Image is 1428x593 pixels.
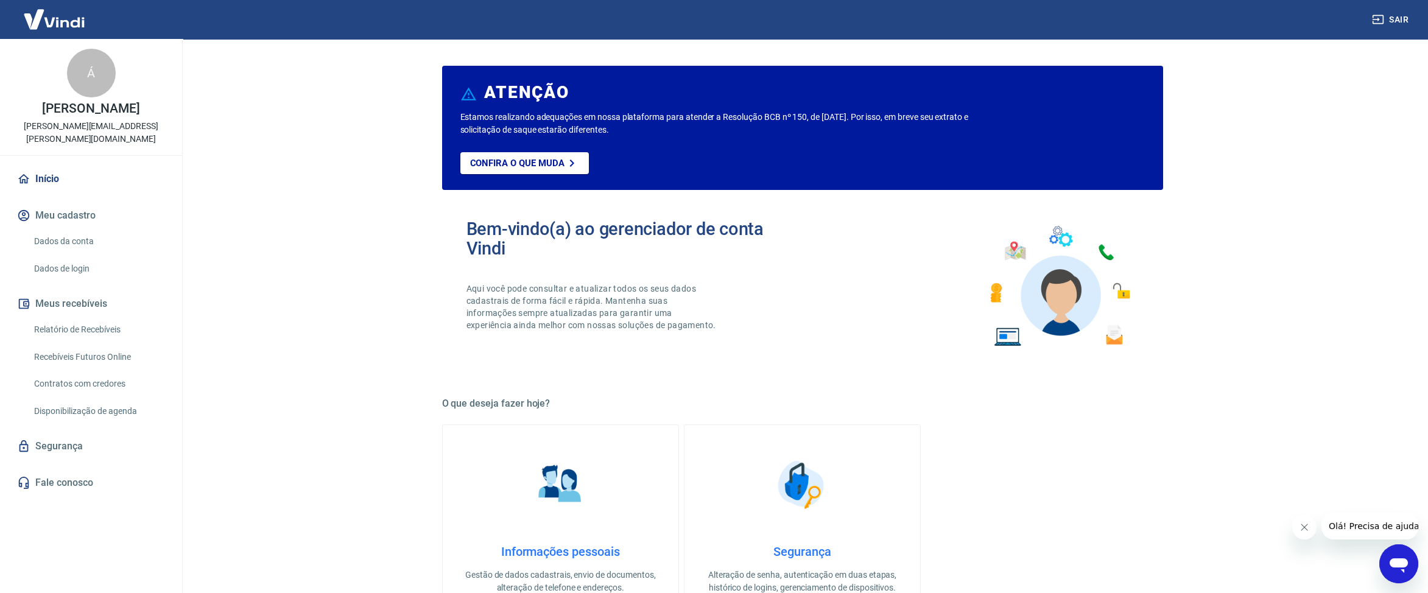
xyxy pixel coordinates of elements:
a: Dados da conta [29,229,167,254]
a: Início [15,166,167,192]
p: [PERSON_NAME][EMAIL_ADDRESS][PERSON_NAME][DOMAIN_NAME] [10,120,172,146]
button: Meus recebíveis [15,290,167,317]
a: Segurança [15,433,167,460]
img: Imagem de um avatar masculino com diversos icones exemplificando as funcionalidades do gerenciado... [979,219,1139,354]
a: Disponibilização de agenda [29,399,167,424]
a: Confira o que muda [460,152,589,174]
a: Fale conosco [15,469,167,496]
button: Sair [1370,9,1413,31]
a: Recebíveis Futuros Online [29,345,167,370]
span: Olá! Precisa de ajuda? [7,9,102,18]
p: Confira o que muda [470,158,565,169]
img: Informações pessoais [530,454,591,515]
iframe: Botão para abrir a janela de mensagens [1379,544,1418,583]
h5: O que deseja fazer hoje? [442,398,1163,410]
a: Contratos com credores [29,371,167,396]
img: Segurança [772,454,832,515]
button: Meu cadastro [15,202,167,229]
h6: ATENÇÃO [484,86,569,99]
iframe: Mensagem da empresa [1321,513,1418,539]
a: Relatório de Recebíveis [29,317,167,342]
h4: Segurança [704,544,901,559]
h4: Informações pessoais [462,544,659,559]
p: Aqui você pode consultar e atualizar todos os seus dados cadastrais de forma fácil e rápida. Mant... [466,282,719,331]
p: Estamos realizando adequações em nossa plataforma para atender a Resolução BCB nº 150, de [DATE].... [460,111,1008,136]
div: Á [67,49,116,97]
iframe: Fechar mensagem [1292,515,1317,539]
p: [PERSON_NAME] [42,102,139,115]
img: Vindi [15,1,94,38]
a: Dados de login [29,256,167,281]
h2: Bem-vindo(a) ao gerenciador de conta Vindi [466,219,803,258]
